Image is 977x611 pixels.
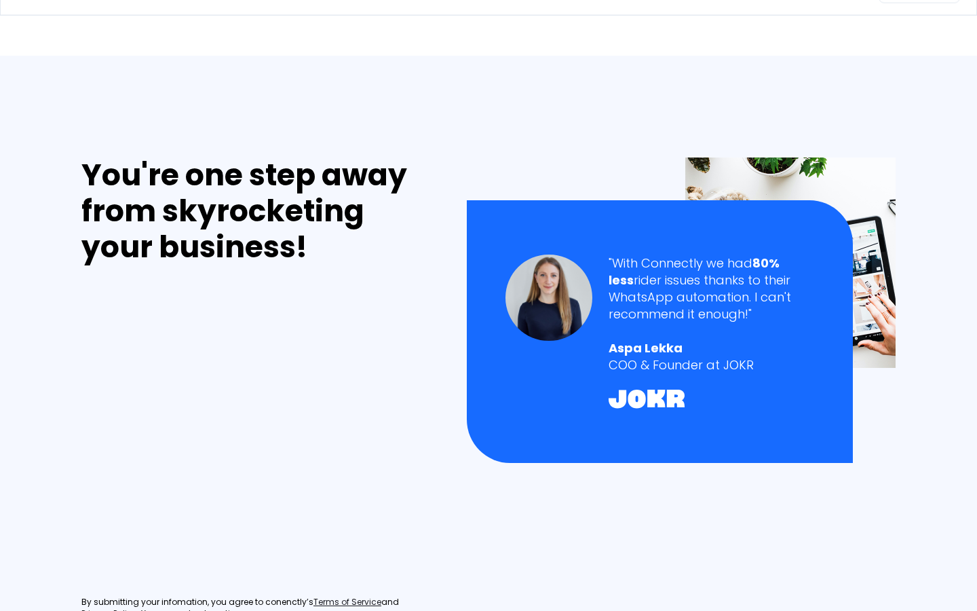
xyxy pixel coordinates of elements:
div: "With Connectly we had rider issues thanks to their WhatsApp automation. I can't recommend it eno... [609,255,814,323]
aside: Language selected: English [14,587,81,606]
iframe: Form 0 [81,281,285,580]
div: COO & Founder at JOKR [609,356,814,373]
strong: 80% less [609,255,780,289]
a: Terms of Service [313,597,381,608]
ul: Language list [27,587,81,606]
strong: Aspa Lekka [609,339,683,356]
div: You're one step away from skyrocketing your business! [81,158,438,265]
